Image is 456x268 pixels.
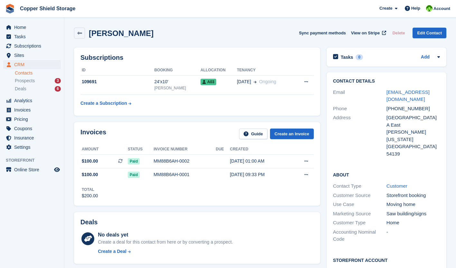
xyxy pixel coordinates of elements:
div: Customer Source [333,192,386,199]
a: menu [3,51,61,60]
span: Insurance [14,133,53,142]
div: Home [386,219,440,227]
h2: Invoices [80,129,106,139]
div: 24'x10' [154,78,200,85]
div: [DATE] 01:00 AM [230,158,290,165]
a: menu [3,133,61,142]
h2: About [333,171,440,178]
div: Phone [333,105,386,112]
div: MM88B6AH-0001 [154,171,216,178]
th: Invoice number [154,144,216,155]
span: Paid [128,158,140,165]
div: [GEOGRAPHIC_DATA] [386,143,440,150]
th: Allocation [200,65,237,76]
a: Create a Deal [98,248,233,255]
div: Moving home [386,201,440,208]
a: menu [3,115,61,124]
a: menu [3,32,61,41]
a: Copper Shield Storage [17,3,78,14]
th: Due [216,144,230,155]
span: Settings [14,143,53,152]
img: Stephanie Wirhanowicz [426,5,433,12]
div: Create a deal for this contact from here or by converting a prospect. [98,239,233,246]
span: Tasks [14,32,53,41]
div: [GEOGRAPHIC_DATA] A East [386,114,440,129]
span: [DATE] [237,78,251,85]
a: [EMAIL_ADDRESS][DOMAIN_NAME] [386,89,430,102]
div: Use Case [333,201,386,208]
div: - [386,228,440,243]
div: Marketing Source [333,210,386,218]
div: 6 [55,86,61,92]
th: Amount [80,144,128,155]
a: Add [421,54,430,61]
div: 0 [356,54,363,60]
img: stora-icon-8386f47178a22dfd0bd8f6a31ec36ba5ce8667c1dd55bd0f319d3a0aa187defe.svg [5,4,15,13]
a: Deals 6 [15,85,61,92]
div: Total [82,187,98,192]
a: Guide [239,129,267,139]
button: Sync payment methods [299,28,346,38]
h2: Storefront Account [333,257,440,263]
a: menu [3,96,61,105]
h2: [PERSON_NAME] [89,29,154,38]
div: 54139 [386,150,440,158]
button: Delete [390,28,407,38]
a: Edit Contact [413,28,446,38]
div: Contact Type [333,183,386,190]
div: $200.00 [82,192,98,199]
span: Online Store [14,165,53,174]
div: Customer Type [333,219,386,227]
div: MM88B6AH-0002 [154,158,216,165]
div: Address [333,114,386,157]
span: CRM [14,60,53,69]
span: Create [379,5,392,12]
a: menu [3,60,61,69]
span: Help [411,5,420,12]
h2: Tasks [341,54,353,60]
span: A03 [200,79,216,85]
span: View on Stripe [351,30,380,36]
span: Pricing [14,115,53,124]
a: menu [3,105,61,114]
span: Storefront [6,157,64,164]
span: Prospects [15,78,35,84]
a: Preview store [53,166,61,174]
span: Ongoing [259,79,276,84]
a: menu [3,23,61,32]
div: Create a Deal [98,248,126,255]
th: Status [128,144,154,155]
h2: Deals [80,219,98,226]
th: Tenancy [237,65,294,76]
div: Storefront booking [386,192,440,199]
div: 3 [55,78,61,84]
div: Saw building/signs [386,210,440,218]
a: Create a Subscription [80,97,131,109]
span: Deals [15,86,26,92]
div: Email [333,89,386,103]
span: Home [14,23,53,32]
span: Analytics [14,96,53,105]
th: ID [80,65,154,76]
a: Create an Invoice [270,129,314,139]
div: [PHONE_NUMBER] [386,105,440,112]
h2: Contact Details [333,79,440,84]
a: menu [3,165,61,174]
span: Invoices [14,105,53,114]
div: [DATE] 09:33 PM [230,171,290,178]
div: Create a Subscription [80,100,127,107]
div: [PERSON_NAME] [386,129,440,136]
span: Paid [128,172,140,178]
div: 109691 [80,78,154,85]
a: menu [3,41,61,50]
span: Sites [14,51,53,60]
span: Subscriptions [14,41,53,50]
a: Customer [386,183,407,189]
div: [PERSON_NAME] [154,85,200,91]
a: Prospects 3 [15,77,61,84]
span: $100.00 [82,158,98,165]
span: Account [433,5,450,12]
div: Accounting Nominal Code [333,228,386,243]
a: menu [3,143,61,152]
th: Booking [154,65,200,76]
